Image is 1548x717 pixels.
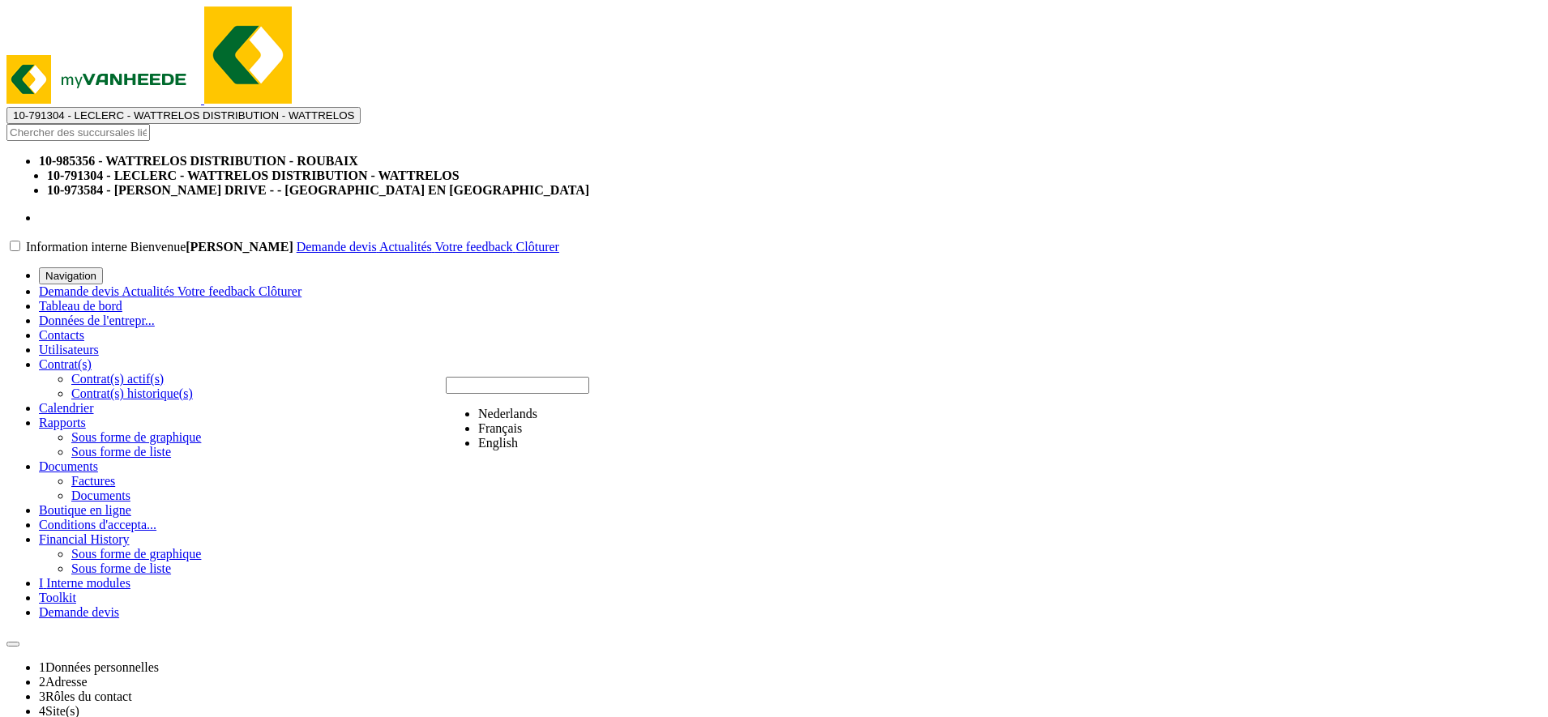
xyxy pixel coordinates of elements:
span: Données personnelles [45,660,159,674]
a: Tableau de bord [39,299,122,313]
span: 2 [39,675,45,689]
a: Documents [39,459,98,473]
span: Votre feedback [177,284,255,298]
span: Actualités [122,284,174,298]
span: Interne modules [46,576,130,590]
span: Adresse [45,675,88,689]
a: Demande devis [39,605,119,619]
li: Français [478,421,589,436]
a: Contacts [39,328,84,342]
a: Sous forme de liste [71,561,171,575]
a: Données de l'entrepr... [39,314,155,327]
a: Contrat(s) actif(s) [71,372,164,386]
span: Demande devis [39,284,119,298]
a: Financial History [39,532,130,546]
strong: 10-985356 - WATTRELOS DISTRIBUTION - ROUBAIX [39,154,358,168]
button: 10-791304 - LECLERC - WATTRELOS DISTRIBUTION - WATTRELOS [6,107,361,124]
a: Clôturer [259,284,301,298]
strong: 10-791304 - LECLERC - WATTRELOS DISTRIBUTION - WATTRELOS [47,169,460,182]
a: Clôturer [516,240,559,254]
a: Conditions d'accepta... [39,518,156,531]
a: Sous forme de graphique [71,547,201,561]
input: Chercher des succursales liées [6,124,150,141]
a: Actualités [379,240,435,254]
a: Demande devis [39,284,122,298]
a: Boutique en ligne [39,503,131,517]
span: 1 [39,660,45,674]
a: Sous forme de graphique [71,430,201,444]
a: Rapports [39,416,86,429]
span: Navigation [45,270,96,282]
a: Votre feedback [177,284,259,298]
a: Sous forme de liste [71,445,171,459]
span: I [39,576,43,590]
span: Votre feedback [435,240,513,254]
label: Information interne [26,240,127,254]
a: Factures [71,474,115,488]
img: myVanheede [6,55,201,104]
button: Navigation [39,267,103,284]
a: Demande devis [297,240,379,254]
li: English [478,436,589,450]
a: Calendrier [39,401,94,415]
a: Actualités [122,284,177,298]
span: Actualités [379,240,432,254]
a: Documents [71,489,130,502]
a: Utilisateurs [39,343,99,356]
strong: [PERSON_NAME] [186,240,293,254]
span: 10-791304 - LECLERC - WATTRELOS DISTRIBUTION - WATTRELOS [13,109,354,122]
span: Bienvenue [130,240,297,254]
strong: 10-973584 - [PERSON_NAME] DRIVE - - [GEOGRAPHIC_DATA] EN [GEOGRAPHIC_DATA] [47,183,589,197]
li: Nederlands [478,407,589,421]
a: Contrat(s) [39,357,92,371]
img: myVanheede [204,6,292,104]
span: Rôles du contact [45,689,132,703]
a: Contrat(s) historique(s) [71,386,193,400]
a: Votre feedback [435,240,516,254]
span: 3 [39,689,45,703]
a: Toolkit [39,591,76,604]
a: I Interne modules [39,576,130,590]
span: Demande devis [297,240,377,254]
